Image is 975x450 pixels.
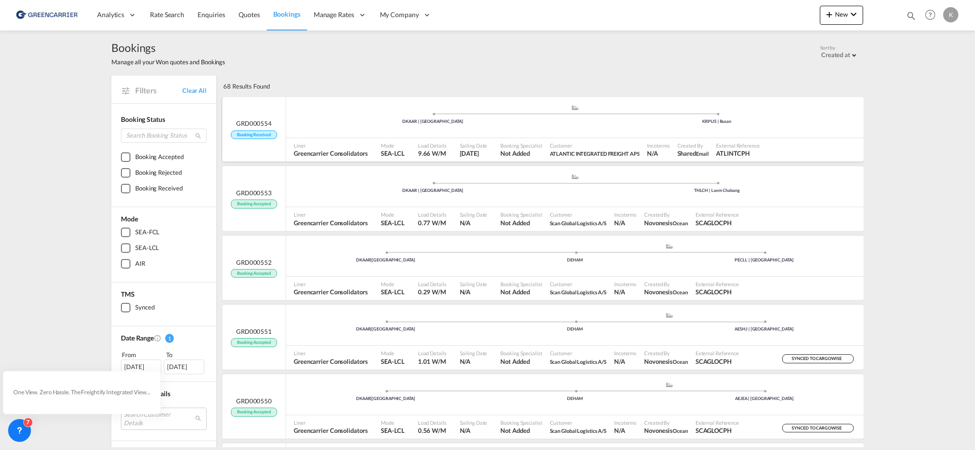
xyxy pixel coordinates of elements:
span: Incoterms [614,350,637,357]
span: Email [696,150,709,157]
span: Booking Specialist [500,211,542,218]
span: Scan Global Logistics A/S [550,357,607,366]
span: Customer [550,419,607,426]
span: ATLINTCPH [716,149,759,158]
div: AEJEA | [GEOGRAPHIC_DATA] [669,396,859,402]
span: SEA-LCL [381,149,404,158]
span: Analytics [97,10,124,20]
span: GRD000550 [236,397,272,405]
div: K [943,7,958,22]
span: Mode [381,142,404,149]
span: External Reference [696,211,739,218]
span: Created By [644,211,688,218]
span: 0.77 W/M [418,219,446,227]
div: Help [922,7,943,24]
span: Load Details [418,142,447,149]
span: 18 Oct 2025 [460,149,487,158]
span: Greencarrier Consolidators [294,149,368,158]
span: 0.56 W/M [418,427,446,434]
span: SEA-LCL [381,288,404,296]
span: Booking Received [231,130,277,140]
a: Clear All [182,86,207,95]
div: Booking Status [121,115,207,124]
span: Sailing Date [460,280,487,288]
span: Greencarrier Consolidators [294,288,368,296]
span: Greencarrier Consolidators [294,357,368,366]
div: N/A [614,219,625,227]
span: Manage all your Won quotes and Bookings [111,58,225,66]
div: DEHAM [480,326,670,332]
div: Booking Received [135,184,182,193]
span: Booking Accepted [231,269,277,278]
span: Greencarrier Consolidators [294,426,368,435]
span: Scan Global Logistics A/S [550,219,607,227]
div: GRD000553 Booking Accepted assets/icons/custom/ship-fill.svgassets/icons/custom/roll-o-plane.svgP... [222,166,864,231]
md-checkbox: SEA-FCL [121,228,207,237]
span: Sort by [820,44,835,51]
div: icon-magnify [906,10,916,25]
span: Customer [550,280,607,288]
span: N/A [460,288,487,296]
span: Booking Accepted [231,338,277,347]
span: Not Added [500,357,542,366]
div: AESHJ | [GEOGRAPHIC_DATA] [669,326,859,332]
span: Shared Email [677,149,709,158]
span: N/A [460,426,487,435]
span: Sailing Date [460,211,487,218]
md-checkbox: AIR [121,259,207,269]
span: Created By [644,419,688,426]
span: Scan Global Logistics A/S [550,428,607,434]
div: DKAAR | [GEOGRAPHIC_DATA] [291,188,575,194]
span: Incoterms [614,419,637,426]
span: Load Details [418,211,447,218]
span: External Reference [716,142,759,149]
span: Booking Accepted [231,200,277,209]
span: TMS [121,290,135,298]
span: Mode [381,280,404,288]
div: N/A [647,149,658,158]
span: Novonesis Ocean [644,357,688,366]
span: Liner [294,211,368,218]
span: | [370,326,372,331]
div: DKAAR [GEOGRAPHIC_DATA] [291,396,480,402]
div: GRD000550 Booking Accepted Port of OriginAarhus assets/icons/custom/ship-fill.svgassets/icons/cus... [222,374,864,439]
div: PECLL | [GEOGRAPHIC_DATA] [669,257,859,263]
span: 1.01 W/M [418,358,446,365]
div: To [165,350,207,360]
span: Filters [135,85,182,96]
span: Novonesis Ocean [644,426,688,435]
span: Booking Specialist [500,280,542,288]
span: From To [DATE][DATE] [121,350,207,374]
span: 0.29 W/M [418,288,446,296]
span: 1 [165,334,174,343]
div: Booking Accepted [135,152,183,162]
div: N/A [614,288,625,296]
span: Incoterms [614,211,637,218]
div: SYNCED TO CARGOWISE [782,424,854,433]
div: DKAAR | [GEOGRAPHIC_DATA] [291,119,575,125]
span: 9.66 W/M [418,150,446,157]
span: Customer [550,211,607,218]
md-icon: assets/icons/custom/ship-fill.svg [569,174,581,179]
span: SCAGLOCPH [696,288,739,296]
span: Scan Global Logistics A/S [550,220,607,226]
span: SCAGLOCPH [696,357,739,366]
span: Novonesis Ocean [644,288,688,296]
span: Sailing Date [460,419,487,426]
div: SEA-LCL [135,243,159,253]
div: Synced [135,303,154,312]
span: Booking Accepted [231,408,277,417]
span: GRD000553 [236,189,272,197]
span: External Reference [696,280,739,288]
span: Liner [294,142,368,149]
span: Mode [121,215,138,223]
md-icon: assets/icons/custom/ship-fill.svg [664,313,675,318]
div: DKAAR [GEOGRAPHIC_DATA] [291,326,480,332]
div: [DATE] [164,360,204,374]
span: Mode [381,419,404,426]
span: Incoterms [614,280,637,288]
span: | [370,257,372,262]
div: GRD000554 Booking Received assets/icons/custom/ship-fill.svgassets/icons/custom/roll-o-plane.svgP... [222,97,864,162]
span: Quotes [239,10,259,19]
span: Booking Status [121,115,165,123]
